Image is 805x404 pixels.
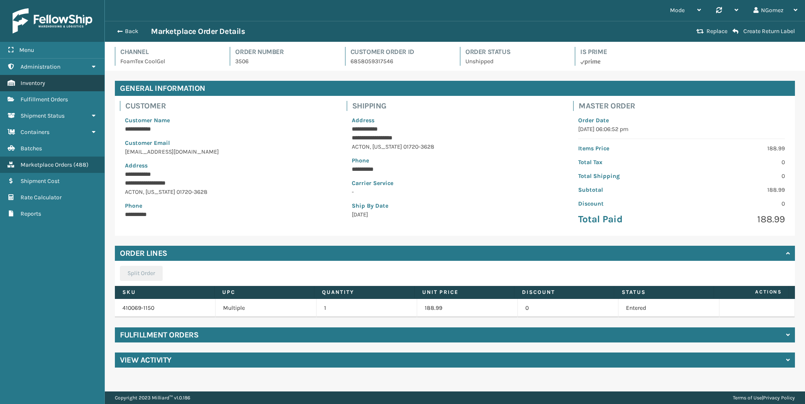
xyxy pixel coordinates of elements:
p: 0 [687,172,785,180]
label: Unit Price [422,288,506,296]
p: ACTON , [US_STATE] 01720-3628 [125,188,332,196]
p: 0 [687,158,785,167]
h4: Order Lines [120,248,167,258]
label: Discount [522,288,606,296]
label: SKU [122,288,207,296]
span: Batches [21,145,42,152]
button: Back [112,28,151,35]
a: 410069-1150 [122,304,154,311]
button: Replace [694,28,730,35]
p: [EMAIL_ADDRESS][DOMAIN_NAME] [125,147,332,156]
p: Customer Email [125,139,332,147]
td: Multiple [216,299,316,317]
td: 1 [317,299,417,317]
p: Total Tax [578,158,676,167]
span: Actions [717,285,787,299]
td: Entered [618,299,719,317]
img: logo [13,8,92,33]
span: Inventory [21,80,45,87]
p: Carrier Service [352,179,558,188]
p: Customer Name [125,116,332,125]
h4: Shipping [352,101,563,111]
i: Create Return Label [732,28,738,35]
span: Fulfillment Orders [21,96,68,103]
span: Shipment Cost [21,178,60,185]
p: 188.99 [687,213,785,226]
h4: Order Status [465,47,565,57]
p: Phone [352,156,558,165]
span: Address [352,117,374,124]
a: Privacy Policy [763,395,795,401]
p: 3506 [235,57,335,66]
span: Rate Calculator [21,194,62,201]
span: Administration [21,63,60,70]
p: Total Shipping [578,172,676,180]
p: Ship By Date [352,201,558,210]
h4: Master Order [579,101,790,111]
span: Mode [670,7,685,14]
span: ( 488 ) [73,161,88,168]
p: FoamTex CoolGel [120,57,220,66]
label: UPC [222,288,306,296]
p: [DATE] [352,210,558,219]
span: Address [125,162,148,169]
p: [DATE] 06:06:52 pm [578,125,785,134]
button: Split Order [120,266,163,281]
td: 188.99 [417,299,518,317]
td: 0 [518,299,618,317]
div: | [733,391,795,404]
p: Total Paid [578,213,676,226]
p: Discount [578,199,676,208]
h4: Customer [125,101,337,111]
p: 188.99 [687,144,785,153]
a: Terms of Use [733,395,762,401]
h4: Order Number [235,47,335,57]
p: Subtotal [578,185,676,194]
p: 0 [687,199,785,208]
label: Quantity [322,288,406,296]
h4: Is Prime [580,47,680,57]
h4: View Activity [120,355,171,365]
p: 188.99 [687,185,785,194]
p: Unshipped [465,57,565,66]
p: Items Price [578,144,676,153]
p: Phone [125,201,332,210]
h3: Marketplace Order Details [151,26,245,36]
p: Copyright 2023 Milliard™ v 1.0.186 [115,391,190,404]
h4: Customer Order Id [351,47,450,57]
h4: Fulfillment Orders [120,330,198,340]
h4: General Information [115,81,795,96]
p: ACTON , [US_STATE] 01720-3628 [352,142,558,151]
p: 6858059317546 [351,57,450,66]
span: Reports [21,210,41,217]
p: - [352,188,558,196]
p: Order Date [578,116,785,125]
i: Replace [696,28,704,34]
span: Containers [21,129,49,136]
label: Status [622,288,706,296]
span: Shipment Status [21,112,65,119]
button: Create Return Label [730,28,797,35]
h4: Channel [120,47,220,57]
span: Marketplace Orders [21,161,72,168]
span: Menu [19,46,34,54]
